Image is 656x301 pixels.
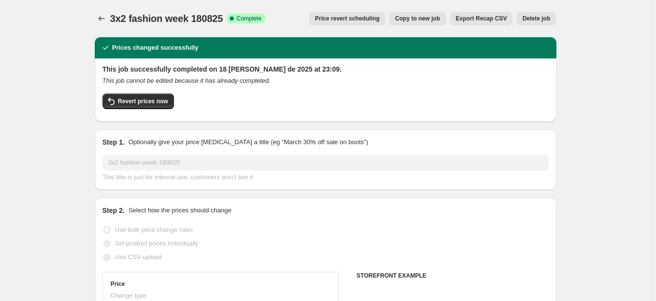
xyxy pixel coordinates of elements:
[103,155,549,170] input: 30% off holiday sale
[389,12,446,25] button: Copy to new job
[103,64,549,74] h2: This job successfully completed on 18 [PERSON_NAME] de 2025 at 23:09.
[103,206,125,215] h2: Step 2.
[309,12,385,25] button: Price revert scheduling
[522,15,550,22] span: Delete job
[111,280,125,288] h3: Price
[103,94,174,109] button: Revert prices now
[95,12,108,25] button: Price change jobs
[315,15,380,22] span: Price revert scheduling
[112,43,199,53] h2: Prices changed successfully
[128,206,231,215] p: Select how the prices should change
[115,253,162,261] span: Use CSV upload
[103,137,125,147] h2: Step 1.
[103,173,253,181] span: This title is just for internal use, customers won't see it
[111,292,147,299] span: Change type
[115,240,199,247] span: Set product prices individually
[237,15,261,22] span: Complete
[118,97,168,105] span: Revert prices now
[357,272,549,280] h6: STOREFRONT EXAMPLE
[115,226,193,233] span: Use bulk price change rules
[450,12,513,25] button: Export Recap CSV
[395,15,440,22] span: Copy to new job
[128,137,368,147] p: Optionally give your price [MEDICAL_DATA] a title (eg "March 30% off sale on boots")
[517,12,556,25] button: Delete job
[110,13,223,24] span: 3x2 fashion week 180825
[456,15,507,22] span: Export Recap CSV
[103,77,271,84] i: This job cannot be edited because it has already completed.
